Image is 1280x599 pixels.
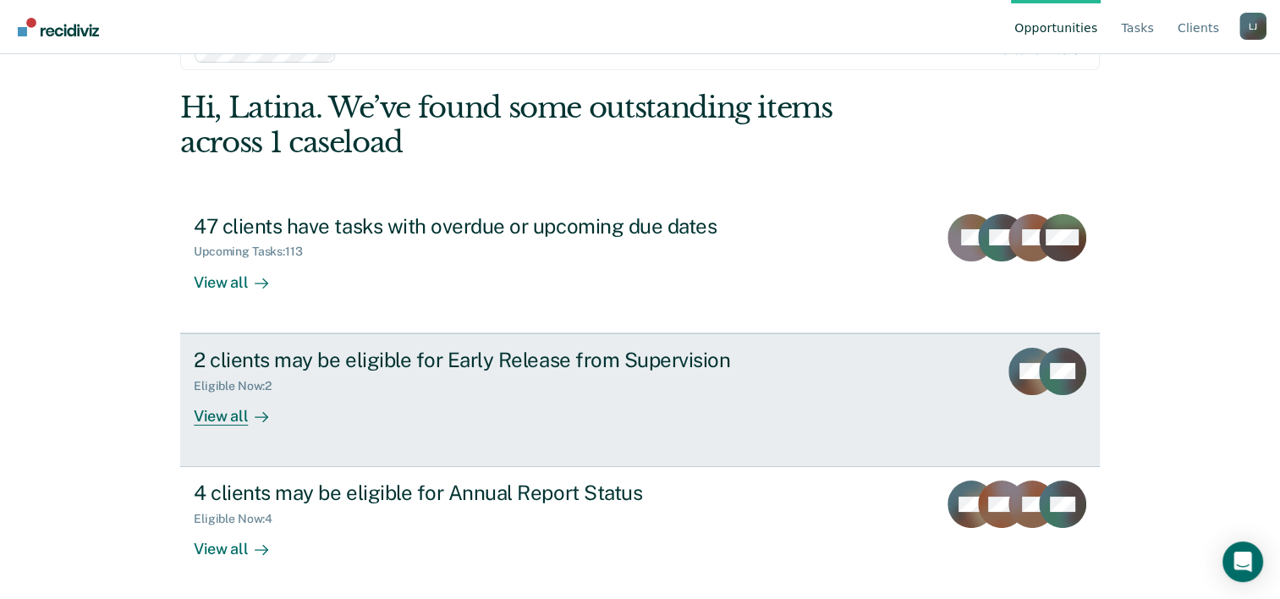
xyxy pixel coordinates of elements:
[194,393,288,426] div: View all
[180,91,915,160] div: Hi, Latina. We’ve found some outstanding items across 1 caseload
[1222,541,1263,582] div: Open Intercom Messenger
[180,333,1100,467] a: 2 clients may be eligible for Early Release from SupervisionEligible Now:2View all
[1239,13,1266,40] div: L J
[194,512,286,526] div: Eligible Now : 4
[18,18,99,36] img: Recidiviz
[1239,13,1266,40] button: Profile dropdown button
[180,201,1100,333] a: 47 clients have tasks with overdue or upcoming due datesUpcoming Tasks:113View all
[194,379,285,393] div: Eligible Now : 2
[194,214,788,239] div: 47 clients have tasks with overdue or upcoming due dates
[194,259,288,292] div: View all
[194,526,288,559] div: View all
[194,348,788,372] div: 2 clients may be eligible for Early Release from Supervision
[194,245,316,259] div: Upcoming Tasks : 113
[194,481,788,505] div: 4 clients may be eligible for Annual Report Status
